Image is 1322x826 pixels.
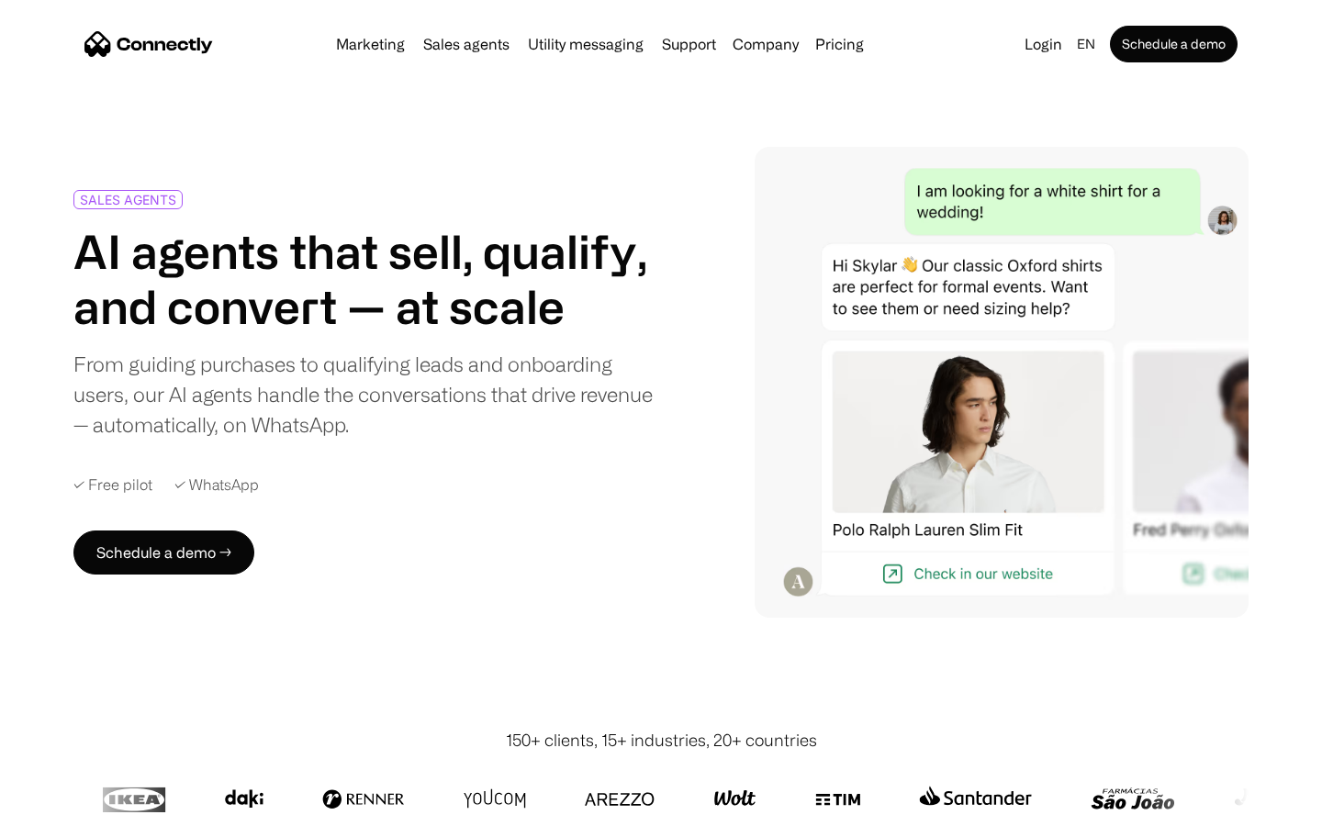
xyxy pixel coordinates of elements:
[1017,31,1070,57] a: Login
[174,476,259,494] div: ✓ WhatsApp
[73,349,654,440] div: From guiding purchases to qualifying leads and onboarding users, our AI agents handle the convers...
[73,224,654,334] h1: AI agents that sell, qualify, and convert — at scale
[655,37,723,51] a: Support
[73,476,152,494] div: ✓ Free pilot
[329,37,412,51] a: Marketing
[37,794,110,820] ul: Language list
[416,37,517,51] a: Sales agents
[808,37,871,51] a: Pricing
[506,728,817,753] div: 150+ clients, 15+ industries, 20+ countries
[521,37,651,51] a: Utility messaging
[733,31,799,57] div: Company
[1077,31,1095,57] div: en
[80,193,176,206] div: SALES AGENTS
[73,530,254,575] a: Schedule a demo →
[1110,26,1238,62] a: Schedule a demo
[18,792,110,820] aside: Language selected: English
